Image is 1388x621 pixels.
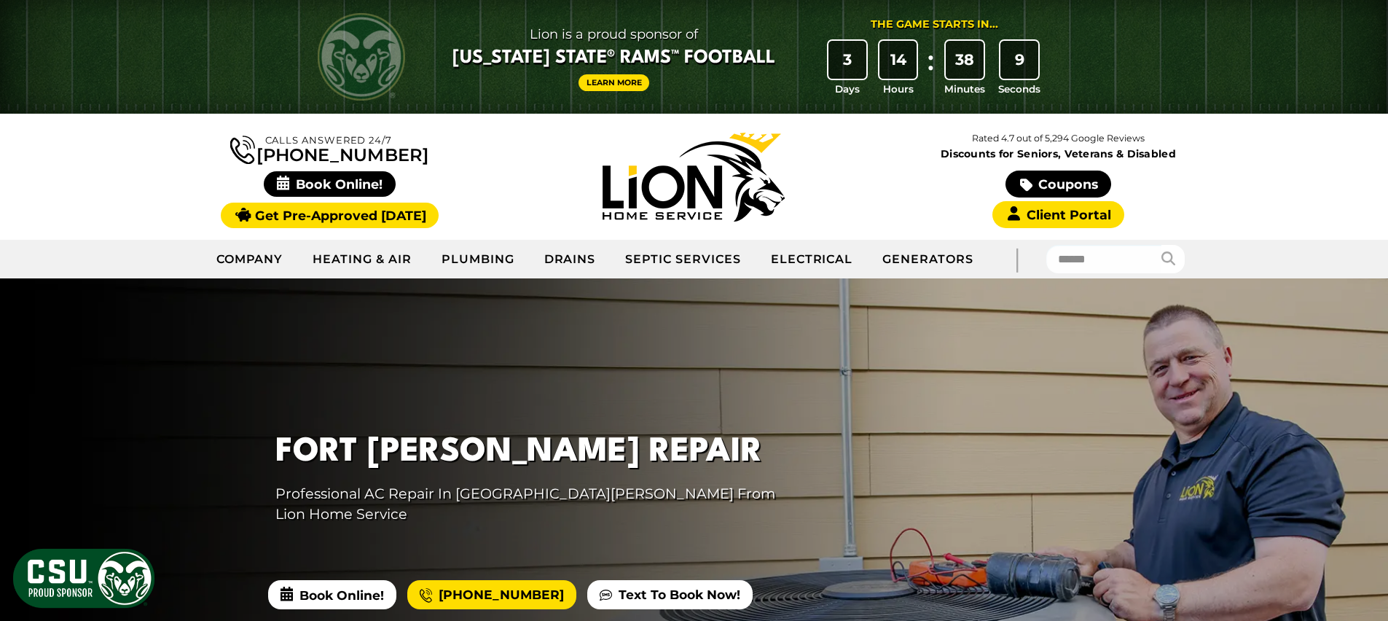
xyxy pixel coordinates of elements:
span: Discounts for Seniors, Veterans & Disabled [879,149,1238,159]
a: Company [202,241,299,278]
span: Seconds [998,82,1040,96]
a: Client Portal [992,201,1124,228]
img: CSU Sponsor Badge [11,547,157,610]
div: : [923,41,938,97]
a: Coupons [1005,171,1110,198]
a: Septic Services [611,241,756,278]
a: Text To Book Now! [587,580,753,609]
span: Book Online! [264,171,396,197]
div: | [988,240,1046,278]
a: [PHONE_NUMBER] [230,133,428,164]
a: [PHONE_NUMBER] [407,580,576,609]
img: Lion Home Service [603,133,785,222]
a: Electrical [756,241,869,278]
img: CSU Rams logo [318,13,405,101]
span: Lion is a proud sponsor of [452,23,775,46]
div: 3 [828,41,866,79]
a: Heating & Air [298,241,426,278]
a: Drains [530,241,611,278]
a: Learn More [579,74,650,91]
a: Generators [868,241,988,278]
div: 14 [879,41,917,79]
div: 9 [1000,41,1038,79]
p: Professional AC Repair In [GEOGRAPHIC_DATA][PERSON_NAME] From Lion Home Service [275,483,806,526]
span: [US_STATE] State® Rams™ Football [452,46,775,71]
p: Rated 4.7 out of 5,294 Google Reviews [876,130,1240,147]
a: Plumbing [427,241,530,278]
h1: Fort [PERSON_NAME] Repair [275,428,806,477]
a: Get Pre-Approved [DATE] [221,203,439,228]
div: 38 [946,41,984,79]
span: Days [835,82,860,96]
span: Hours [883,82,914,96]
span: Book Online! [268,580,396,609]
span: Minutes [944,82,985,96]
div: The Game Starts in... [871,17,998,33]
